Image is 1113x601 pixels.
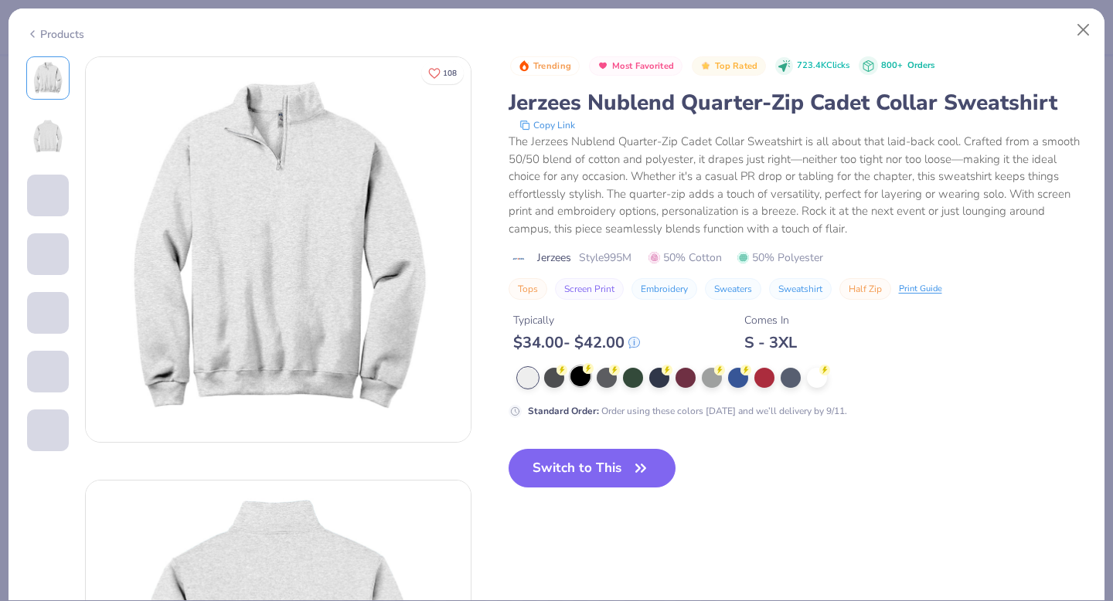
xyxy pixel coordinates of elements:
div: The Jerzees Nublend Quarter-Zip Cadet Collar Sweatshirt is all about that laid-back cool. Crafted... [509,133,1087,237]
span: Orders [907,59,934,71]
div: 800+ [881,59,934,73]
span: Jerzees [537,250,571,266]
button: Badge Button [589,56,682,76]
button: Close [1069,15,1098,45]
div: $ 34.00 - $ 42.00 [513,333,640,352]
button: Switch to This [509,449,676,487]
div: S - 3XL [744,333,797,352]
button: Badge Button [510,56,580,76]
span: Top Rated [715,62,758,70]
img: User generated content [27,216,29,258]
span: Trending [533,62,571,70]
img: User generated content [27,392,29,434]
img: User generated content [27,275,29,317]
img: User generated content [27,451,29,493]
span: Style 995M [579,250,631,266]
div: Products [26,26,84,42]
img: Back [29,118,66,155]
div: Comes In [744,312,797,328]
img: Top Rated sort [699,59,712,72]
button: Screen Print [555,278,624,300]
div: Typically [513,312,640,328]
div: Print Guide [899,283,942,296]
div: Jerzees Nublend Quarter-Zip Cadet Collar Sweatshirt [509,88,1087,117]
span: 723.4K Clicks [797,59,849,73]
button: Half Zip [839,278,891,300]
strong: Standard Order : [528,405,599,417]
button: Embroidery [631,278,697,300]
img: User generated content [27,334,29,375]
div: Order using these colors [DATE] and we’ll delivery by 9/11. [528,404,847,418]
button: Like [421,62,464,84]
span: Most Favorited [612,62,674,70]
button: copy to clipboard [515,117,580,133]
img: Most Favorited sort [597,59,609,72]
span: 108 [443,70,457,77]
img: Front [86,57,471,442]
img: Trending sort [518,59,530,72]
span: 50% Polyester [737,250,823,266]
button: Tops [509,278,547,300]
button: Sweatshirt [769,278,832,300]
img: Front [29,59,66,97]
button: Sweaters [705,278,761,300]
img: brand logo [509,253,529,265]
span: 50% Cotton [648,250,722,266]
button: Badge Button [692,56,766,76]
